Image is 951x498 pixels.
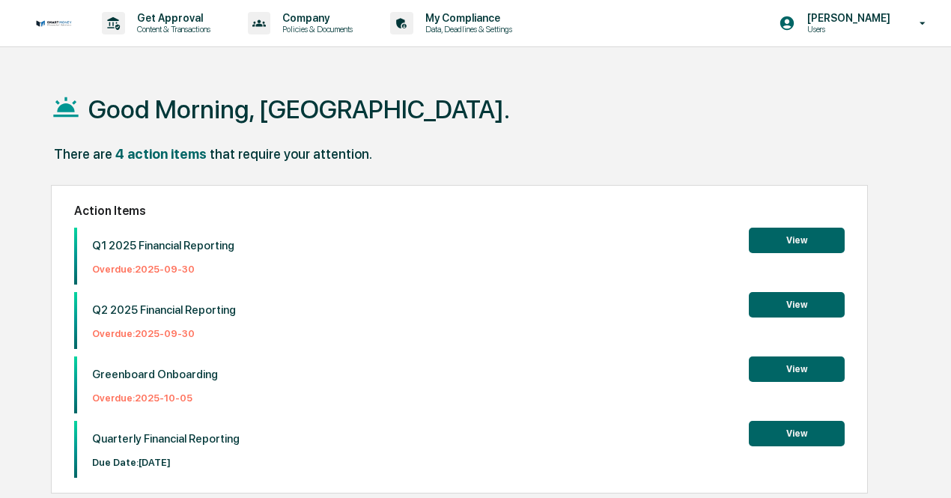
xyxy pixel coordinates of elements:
[88,94,510,124] h1: Good Morning, [GEOGRAPHIC_DATA].
[92,392,218,404] p: Overdue: 2025-10-05
[749,425,845,440] a: View
[270,12,360,24] p: Company
[92,264,234,275] p: Overdue: 2025-09-30
[125,24,218,34] p: Content & Transactions
[92,303,236,317] p: Q2 2025 Financial Reporting
[92,239,234,252] p: Q1 2025 Financial Reporting
[749,356,845,382] button: View
[92,457,240,468] p: Due Date: [DATE]
[749,361,845,375] a: View
[125,12,218,24] p: Get Approval
[210,146,372,162] div: that require your attention.
[749,421,845,446] button: View
[413,12,520,24] p: My Compliance
[36,20,72,27] img: logo
[92,368,218,381] p: Greenboard Onboarding
[749,228,845,253] button: View
[795,12,898,24] p: [PERSON_NAME]
[413,24,520,34] p: Data, Deadlines & Settings
[115,146,207,162] div: 4 action items
[749,292,845,318] button: View
[54,146,112,162] div: There are
[749,232,845,246] a: View
[795,24,898,34] p: Users
[92,432,240,446] p: Quarterly Financial Reporting
[92,328,236,339] p: Overdue: 2025-09-30
[749,297,845,311] a: View
[270,24,360,34] p: Policies & Documents
[74,204,845,218] h2: Action Items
